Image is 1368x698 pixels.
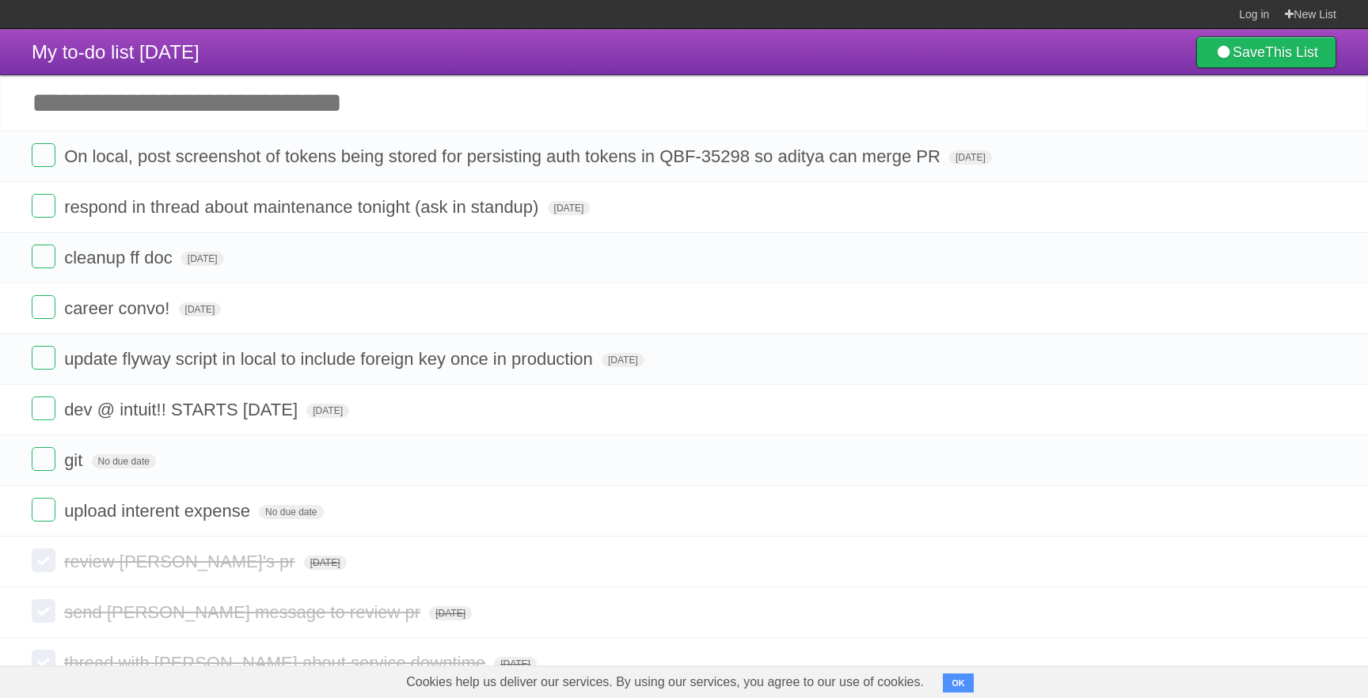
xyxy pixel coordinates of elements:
[64,197,542,217] span: respond in thread about maintenance tonight (ask in standup)
[306,404,349,418] span: [DATE]
[64,146,944,166] span: On local, post screenshot of tokens being stored for persisting auth tokens in QBF-35298 so adity...
[32,41,199,63] span: My to-do list [DATE]
[32,396,55,420] label: Done
[179,302,222,317] span: [DATE]
[32,346,55,370] label: Done
[32,650,55,673] label: Done
[943,673,974,692] button: OK
[64,450,86,470] span: git
[64,552,299,571] span: review [PERSON_NAME]'s pr
[181,252,224,266] span: [DATE]
[32,245,55,268] label: Done
[64,248,177,267] span: cleanup ff doc
[259,505,323,519] span: No due date
[32,548,55,572] label: Done
[64,653,489,673] span: thread with [PERSON_NAME] about service downtime
[429,606,472,620] span: [DATE]
[32,599,55,623] label: Done
[602,353,644,367] span: [DATE]
[1196,36,1336,68] a: SaveThis List
[32,295,55,319] label: Done
[304,556,347,570] span: [DATE]
[390,666,940,698] span: Cookies help us deliver our services. By using our services, you agree to our use of cookies.
[92,454,156,468] span: No due date
[32,194,55,218] label: Done
[64,400,302,419] span: dev @ intuit!! STARTS [DATE]
[64,298,173,318] span: career convo!
[949,150,992,165] span: [DATE]
[1265,44,1318,60] b: This List
[64,501,254,521] span: upload interent expense
[64,349,597,369] span: update flyway script in local to include foreign key once in production
[32,498,55,522] label: Done
[548,201,591,215] span: [DATE]
[64,602,424,622] span: send [PERSON_NAME] message to review pr
[32,447,55,471] label: Done
[32,143,55,167] label: Done
[494,657,537,671] span: [DATE]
